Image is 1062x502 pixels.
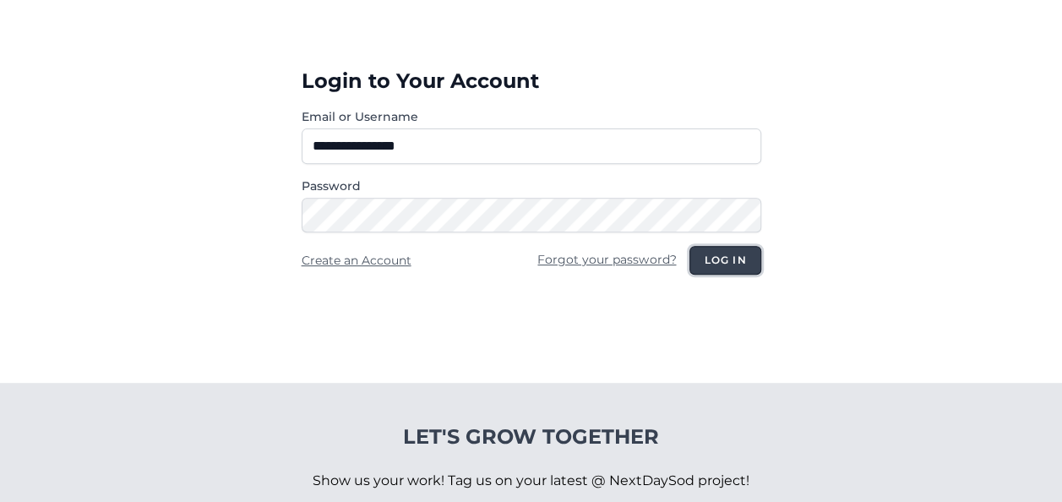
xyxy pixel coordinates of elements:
[537,252,676,267] a: Forgot your password?
[313,423,749,450] h4: Let's Grow Together
[689,246,760,275] button: Log in
[302,108,761,125] label: Email or Username
[302,68,761,95] h3: Login to Your Account
[302,177,761,194] label: Password
[302,253,411,268] a: Create an Account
